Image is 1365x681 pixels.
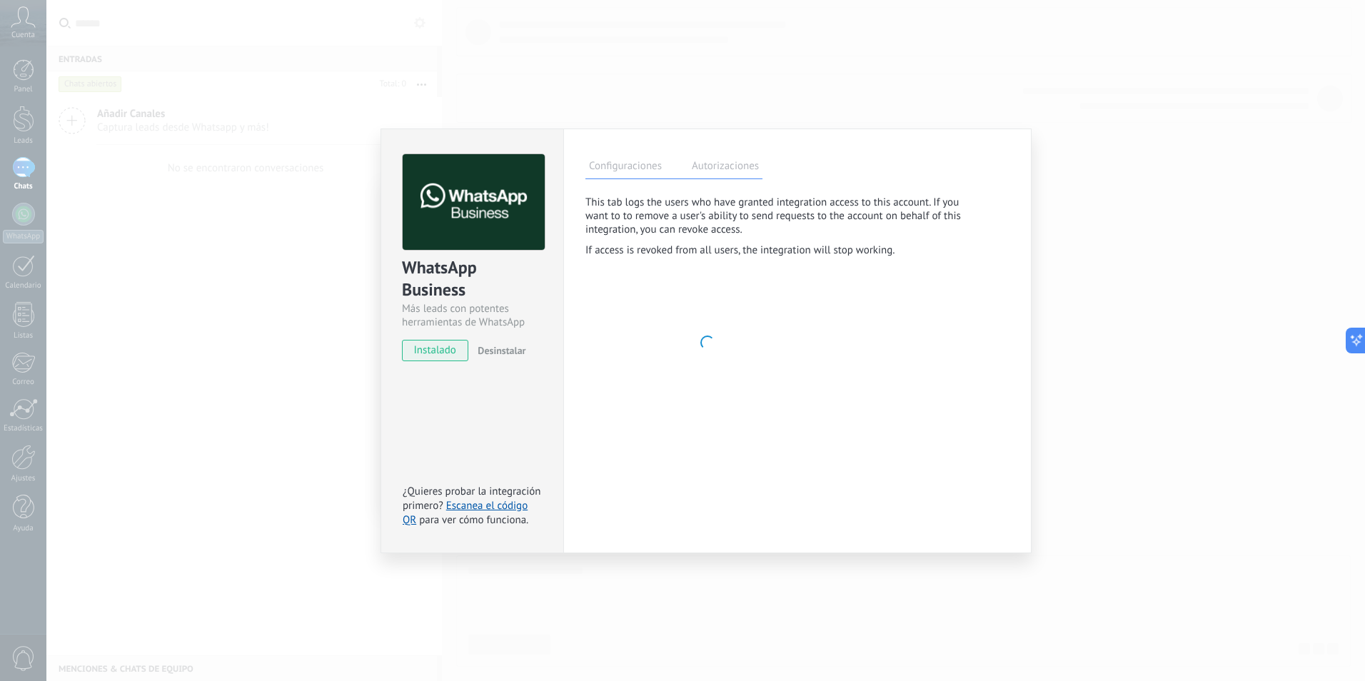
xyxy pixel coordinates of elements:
[402,302,543,329] div: Más leads con potentes herramientas de WhatsApp
[585,158,665,178] label: Configuraciones
[403,340,468,361] span: instalado
[472,340,525,361] button: Desinstalar
[585,243,984,257] p: If access is revoked from all users, the integration will stop working.
[402,256,543,302] div: WhatsApp Business
[478,344,525,357] span: Desinstalar
[403,485,541,513] span: ¿Quieres probar la integración primero?
[688,158,762,178] label: Autorizaciones
[585,196,984,236] p: This tab logs the users who have granted integration access to this account. If you want to to re...
[419,513,528,527] span: para ver cómo funciona.
[403,154,545,251] img: logo_main.png
[403,499,528,527] a: Escanea el código QR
